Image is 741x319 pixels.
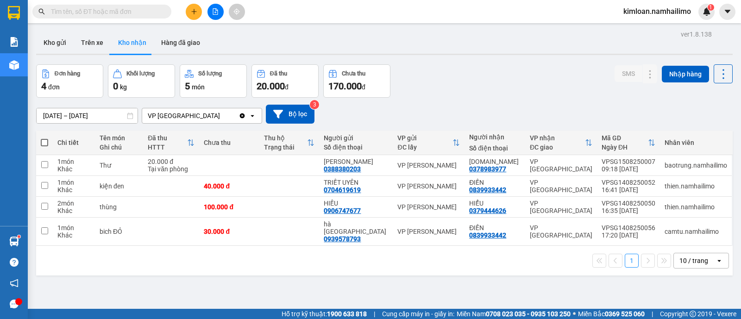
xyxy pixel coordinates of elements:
div: VPSG1408250050 [602,200,655,207]
div: Đã thu [148,134,187,142]
div: Số điện thoại [469,144,521,152]
div: ver 1.8.138 [681,29,712,39]
span: plus [191,8,197,15]
div: Người gửi [324,134,388,142]
div: VPSG1408250052 [602,179,655,186]
div: 0839933442 [469,186,506,194]
span: 5 [185,81,190,92]
div: 17:20 [DATE] [602,231,655,239]
div: 0906747677 [324,207,361,214]
span: search [38,8,45,15]
div: 0388380203 [324,165,361,173]
div: VP [PERSON_NAME] [397,228,460,235]
span: 170.000 [328,81,362,92]
div: VP [GEOGRAPHIC_DATA] [530,224,592,239]
span: kg [120,83,127,91]
div: 0704619619 [324,186,361,194]
div: Thư [100,162,138,169]
span: đơn [48,83,60,91]
div: VP [PERSON_NAME] [397,203,460,211]
th: Toggle SortBy [143,131,199,155]
div: Đơn hàng [55,70,80,77]
th: Toggle SortBy [525,131,597,155]
div: VP nhận [530,134,585,142]
div: Ghi chú [100,144,138,151]
div: VP [GEOGRAPHIC_DATA] [530,158,592,173]
img: warehouse-icon [9,237,19,246]
span: Miền Nam [457,309,571,319]
button: SMS [615,65,642,82]
button: Chưa thu170.000đ [323,64,390,98]
span: 1 [709,4,712,11]
span: Miền Bắc [578,309,645,319]
div: Nhân viên [665,139,727,146]
strong: 0369 525 060 [605,310,645,318]
div: 40.000 đ [204,182,255,190]
div: Trạng thái [264,144,308,151]
img: logo-vxr [8,6,20,20]
th: Toggle SortBy [393,131,465,155]
span: aim [233,8,240,15]
img: solution-icon [9,37,19,47]
div: Người nhận [469,133,521,141]
button: Hàng đã giao [154,31,207,54]
span: copyright [690,311,696,317]
div: ĐIỀN [469,224,521,231]
sup: 1 [18,235,20,238]
button: caret-down [719,4,735,20]
div: 1 món [57,224,90,231]
div: ĐC giao [530,144,585,151]
span: | [374,309,375,319]
div: Chưa thu [342,70,365,77]
strong: 1900 633 818 [327,310,367,318]
div: 0839933442 [469,231,506,239]
button: Trên xe [74,31,111,54]
input: Selected VP chợ Mũi Né. [221,111,222,120]
div: HIẾU [324,200,388,207]
div: 1 món [57,179,90,186]
div: 09:18 [DATE] [602,165,655,173]
div: Ngày ĐH [602,144,648,151]
div: TRIẾT UYÊN [324,179,388,186]
div: Khác [57,165,90,173]
span: message [10,300,19,308]
button: Nhập hàng [662,66,709,82]
div: VP [PERSON_NAME] [397,182,460,190]
button: Khối lượng0kg [108,64,175,98]
span: 4 [41,81,46,92]
span: đ [362,83,365,91]
span: Cung cấp máy in - giấy in: [382,309,454,319]
strong: 0708 023 035 - 0935 103 250 [486,310,571,318]
div: 0939578793 [324,235,361,243]
div: 16:35 [DATE] [602,207,655,214]
input: Select a date range. [37,108,138,123]
input: Tìm tên, số ĐT hoặc mã đơn [51,6,160,17]
div: 1 món [57,158,90,165]
div: kiện đen [100,182,138,190]
span: 0 [113,81,118,92]
div: Khác [57,207,90,214]
button: aim [229,4,245,20]
span: đ [285,83,289,91]
div: hà ny [324,220,388,235]
div: bich ĐỎ [100,228,138,235]
div: 20.000 đ [148,158,195,165]
button: plus [186,4,202,20]
button: file-add [207,4,224,20]
img: icon-new-feature [703,7,711,16]
div: Mã GD [602,134,648,142]
div: thùng [100,203,138,211]
th: Toggle SortBy [597,131,660,155]
div: C.LOAN [469,158,521,165]
span: Hỗ trợ kỹ thuật: [282,309,367,319]
div: Khác [57,231,90,239]
sup: 1 [708,4,714,11]
div: VP gửi [397,134,452,142]
div: 0379444626 [469,207,506,214]
div: VP [GEOGRAPHIC_DATA] [530,179,592,194]
div: ĐC lấy [397,144,452,151]
div: 10 / trang [679,256,708,265]
span: ⚪️ [573,312,576,316]
span: notification [10,279,19,288]
div: HTTT [148,144,187,151]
